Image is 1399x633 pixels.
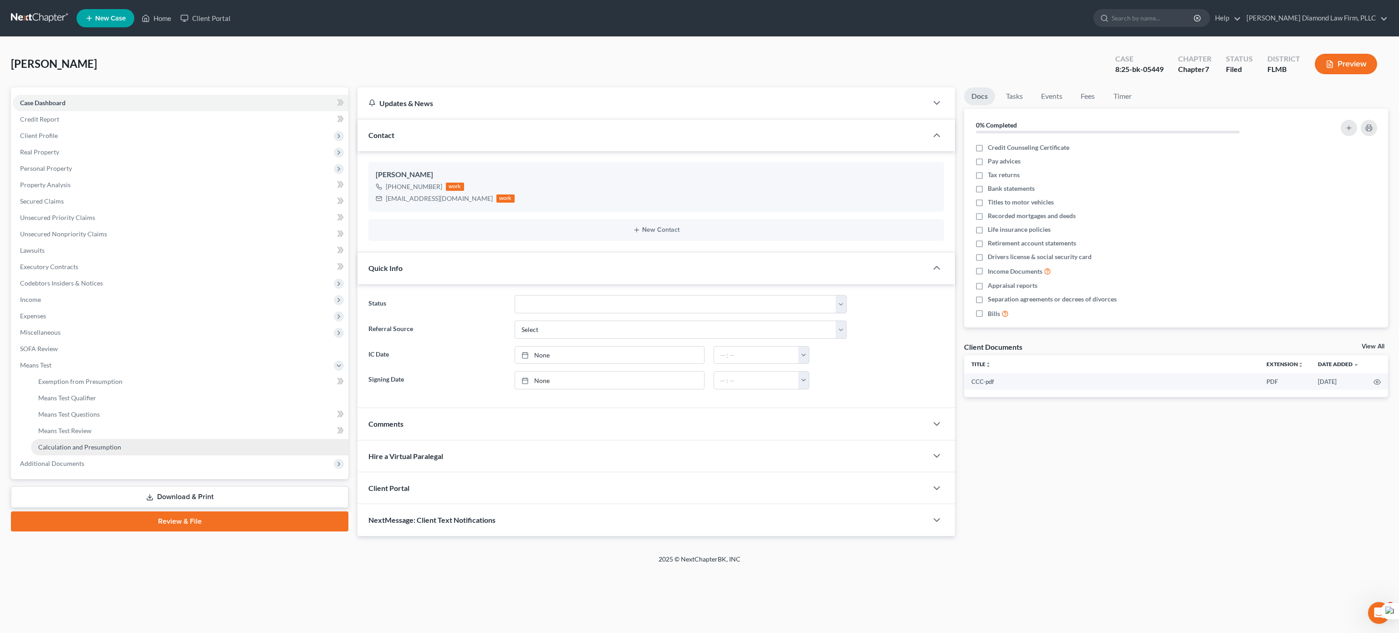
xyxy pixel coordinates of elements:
[20,328,61,336] span: Miscellaneous
[20,230,107,238] span: Unsecured Nonpriority Claims
[364,321,510,339] label: Referral Source
[988,157,1021,166] span: Pay advices
[1387,602,1394,609] span: 4
[11,486,348,508] a: Download & Print
[13,341,348,357] a: SOFA Review
[1112,10,1195,26] input: Search by name...
[1311,373,1366,390] td: [DATE]
[1226,54,1253,64] div: Status
[20,246,45,254] span: Lawsuits
[386,194,493,203] div: [EMAIL_ADDRESS][DOMAIN_NAME]
[515,372,704,389] a: None
[1318,361,1359,368] a: Date Added expand_more
[13,242,348,259] a: Lawsuits
[964,373,1259,390] td: CCC-pdf
[20,263,78,271] span: Executory Contracts
[31,439,348,455] a: Calculation and Presumption
[1115,54,1164,64] div: Case
[988,184,1035,193] span: Bank statements
[376,169,937,180] div: [PERSON_NAME]
[999,87,1030,105] a: Tasks
[20,181,71,189] span: Property Analysis
[31,390,348,406] a: Means Test Qualifier
[368,98,917,108] div: Updates & News
[1267,54,1300,64] div: District
[985,362,991,368] i: unfold_more
[38,394,96,402] span: Means Test Qualifier
[1178,64,1211,75] div: Chapter
[20,197,64,205] span: Secured Claims
[13,193,348,209] a: Secured Claims
[1368,602,1390,624] iframe: Intercom live chat
[714,372,799,389] input: -- : --
[368,419,403,428] span: Comments
[137,10,176,26] a: Home
[440,555,959,571] div: 2025 © NextChapterBK, INC
[988,170,1020,179] span: Tax returns
[13,259,348,275] a: Executory Contracts
[386,182,442,191] div: [PHONE_NUMBER]
[364,295,510,313] label: Status
[1353,362,1359,368] i: expand_more
[1226,64,1253,75] div: Filed
[13,226,348,242] a: Unsecured Nonpriority Claims
[1362,343,1384,350] a: View All
[1298,362,1303,368] i: unfold_more
[31,373,348,390] a: Exemption from Presumption
[988,309,1000,318] span: Bills
[20,214,95,221] span: Unsecured Priority Claims
[368,131,394,139] span: Contact
[13,95,348,111] a: Case Dashboard
[38,410,100,418] span: Means Test Questions
[38,443,121,451] span: Calculation and Presumption
[176,10,235,26] a: Client Portal
[1315,54,1377,74] button: Preview
[364,371,510,389] label: Signing Date
[988,252,1092,261] span: Drivers license & social security card
[13,111,348,128] a: Credit Report
[368,516,495,524] span: NextMessage: Client Text Notifications
[368,484,409,492] span: Client Portal
[964,342,1022,352] div: Client Documents
[988,239,1076,248] span: Retirement account statements
[31,406,348,423] a: Means Test Questions
[964,87,995,105] a: Docs
[1178,54,1211,64] div: Chapter
[20,148,59,156] span: Real Property
[95,15,126,22] span: New Case
[13,209,348,226] a: Unsecured Priority Claims
[971,361,991,368] a: Titleunfold_more
[988,143,1069,152] span: Credit Counseling Certificate
[368,264,403,272] span: Quick Info
[11,57,97,70] span: [PERSON_NAME]
[1259,373,1311,390] td: PDF
[515,347,704,364] a: None
[1205,65,1209,73] span: 7
[20,361,51,369] span: Means Test
[20,459,84,467] span: Additional Documents
[1210,10,1241,26] a: Help
[31,423,348,439] a: Means Test Review
[988,198,1054,207] span: Titles to motor vehicles
[1267,64,1300,75] div: FLMB
[368,452,443,460] span: Hire a Virtual Paralegal
[1115,64,1164,75] div: 8:25-bk-05449
[988,267,1042,276] span: Income Documents
[376,226,937,234] button: New Contact
[988,281,1037,290] span: Appraisal reports
[20,132,58,139] span: Client Profile
[364,346,510,364] label: IC Date
[20,115,59,123] span: Credit Report
[38,427,92,434] span: Means Test Review
[38,378,123,385] span: Exemption from Presumption
[988,295,1117,304] span: Separation agreements or decrees of divorces
[1073,87,1103,105] a: Fees
[20,279,103,287] span: Codebtors Insiders & Notices
[11,511,348,531] a: Review & File
[20,312,46,320] span: Expenses
[20,164,72,172] span: Personal Property
[446,183,464,191] div: work
[20,296,41,303] span: Income
[496,194,515,203] div: work
[1242,10,1388,26] a: [PERSON_NAME] Diamond Law Firm, PLLC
